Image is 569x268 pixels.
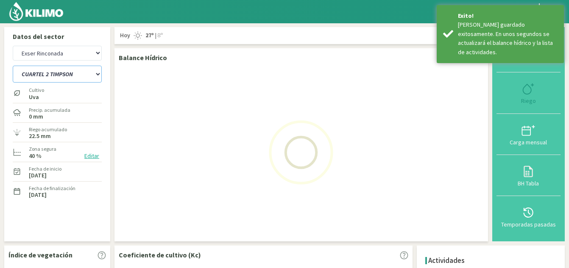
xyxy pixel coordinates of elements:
[29,106,70,114] label: Precip. acumulada
[8,250,73,260] p: Índice de vegetación
[119,250,201,260] p: Coeficiente de cultivo (Kc)
[29,165,61,173] label: Fecha de inicio
[29,192,47,198] label: [DATE]
[496,196,561,237] button: Temporadas pasadas
[458,20,558,57] div: Riego guardado exitosamente. En unos segundos se actualizará el balance hídrico y la lista de act...
[29,145,56,153] label: Zona segura
[499,139,558,145] div: Carga mensual
[496,72,561,113] button: Riego
[496,155,561,196] button: BH Tabla
[496,114,561,155] button: Carga mensual
[82,151,102,161] button: Editar
[29,114,43,119] label: 0 mm
[428,257,465,265] h4: Actividades
[119,52,167,63] p: Balance Hídrico
[499,221,558,227] div: Temporadas pasadas
[458,11,558,20] div: Exito!
[259,110,343,195] img: Loading...
[156,31,163,40] span: 8º
[29,185,75,192] label: Fecha de finalización
[29,126,67,133] label: Riego acumulado
[499,98,558,104] div: Riego
[29,94,44,100] label: Uva
[29,133,51,139] label: 22.5 mm
[119,31,130,40] span: Hoy
[8,1,64,22] img: Kilimo
[13,31,102,41] p: Datos del sector
[145,31,154,39] strong: 27º
[29,86,44,94] label: Cultivo
[29,153,42,159] label: 40 %
[155,31,156,40] span: |
[499,180,558,186] div: BH Tabla
[29,173,47,178] label: [DATE]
